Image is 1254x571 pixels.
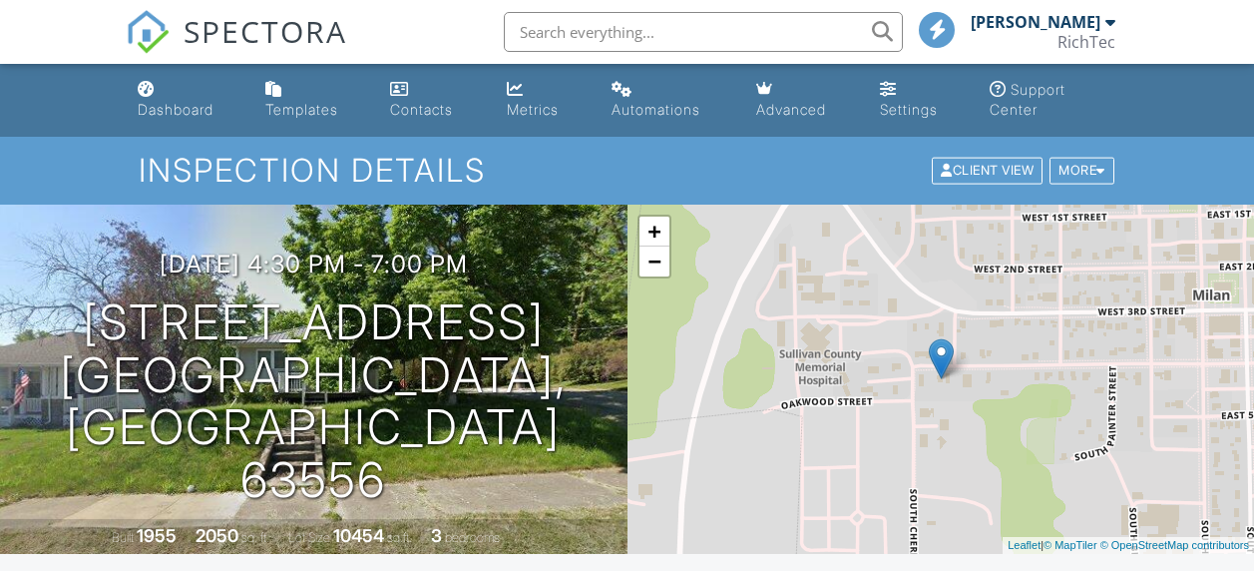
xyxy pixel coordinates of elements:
a: Dashboard [130,72,241,129]
div: Client View [932,158,1043,185]
a: Contacts [382,72,483,129]
a: Zoom in [639,217,669,247]
a: Metrics [499,72,587,129]
span: Built [112,530,134,545]
a: Settings [872,72,966,129]
img: The Best Home Inspection Software - Spectora [126,10,170,54]
div: | [1003,537,1254,554]
a: Templates [257,72,366,129]
h1: [STREET_ADDRESS] [GEOGRAPHIC_DATA], [GEOGRAPHIC_DATA] 63556 [32,296,596,507]
div: 10454 [333,525,384,546]
a: Support Center [982,72,1124,129]
div: Settings [880,101,938,118]
input: Search everything... [504,12,903,52]
span: bedrooms [445,530,500,545]
a: Client View [930,162,1047,177]
div: [PERSON_NAME] [971,12,1100,32]
span: SPECTORA [184,10,347,52]
div: More [1049,158,1114,185]
a: Zoom out [639,247,669,277]
div: RichTec [1057,32,1115,52]
div: Dashboard [138,101,213,118]
a: SPECTORA [126,27,347,69]
span: sq. ft. [241,530,269,545]
a: Automations (Basic) [604,72,732,129]
a: Leaflet [1008,539,1041,551]
h3: [DATE] 4:30 pm - 7:00 pm [160,251,468,278]
span: Lot Size [288,530,330,545]
div: Support Center [990,81,1065,118]
div: Automations [612,101,700,118]
div: Advanced [756,101,826,118]
div: 2050 [196,525,238,546]
div: Templates [265,101,338,118]
div: Metrics [507,101,559,118]
div: Contacts [390,101,453,118]
div: 3 [431,525,442,546]
h1: Inspection Details [139,153,1116,188]
a: Advanced [748,72,856,129]
a: © OpenStreetMap contributors [1100,539,1249,551]
div: 1955 [137,525,177,546]
span: sq.ft. [387,530,412,545]
a: © MapTiler [1044,539,1097,551]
